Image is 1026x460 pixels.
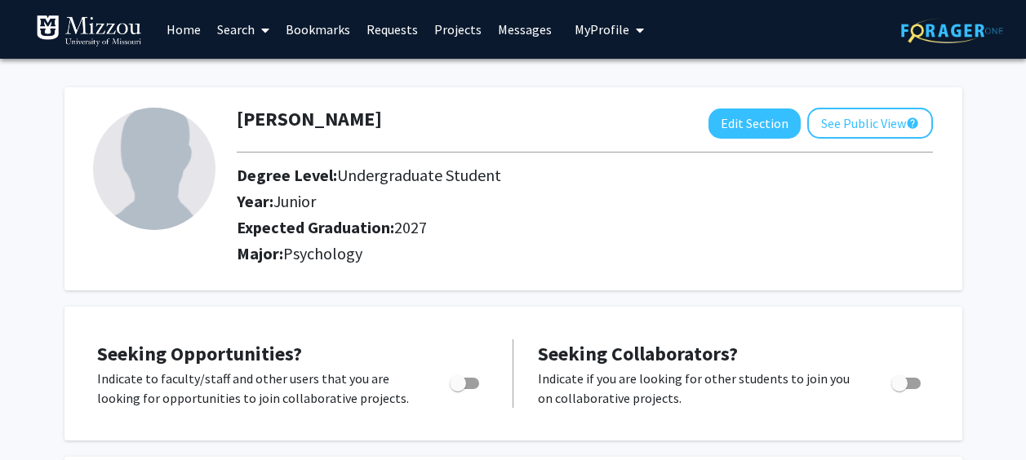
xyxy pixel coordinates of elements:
[237,218,819,237] h2: Expected Graduation:
[97,341,302,366] span: Seeking Opportunities?
[443,369,488,393] div: Toggle
[358,1,426,58] a: Requests
[158,1,209,58] a: Home
[490,1,560,58] a: Messages
[807,108,933,139] button: See Public View
[337,165,501,185] span: Undergraduate Student
[708,108,801,139] button: Edit Section
[237,192,819,211] h2: Year:
[97,369,419,408] p: Indicate to faculty/staff and other users that you are looking for opportunities to join collabor...
[885,369,930,393] div: Toggle
[237,108,382,131] h1: [PERSON_NAME]
[278,1,358,58] a: Bookmarks
[901,18,1003,43] img: ForagerOne Logo
[906,113,919,133] mat-icon: help
[36,15,142,47] img: University of Missouri Logo
[538,369,860,408] p: Indicate if you are looking for other students to join you on collaborative projects.
[93,108,215,230] img: Profile Picture
[538,341,738,366] span: Seeking Collaborators?
[426,1,490,58] a: Projects
[237,244,933,263] h2: Major:
[209,1,278,58] a: Search
[237,166,819,185] h2: Degree Level:
[273,191,316,211] span: Junior
[283,243,362,263] span: Psychology
[575,21,629,38] span: My Profile
[394,217,427,237] span: 2027
[12,387,69,448] iframe: Chat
